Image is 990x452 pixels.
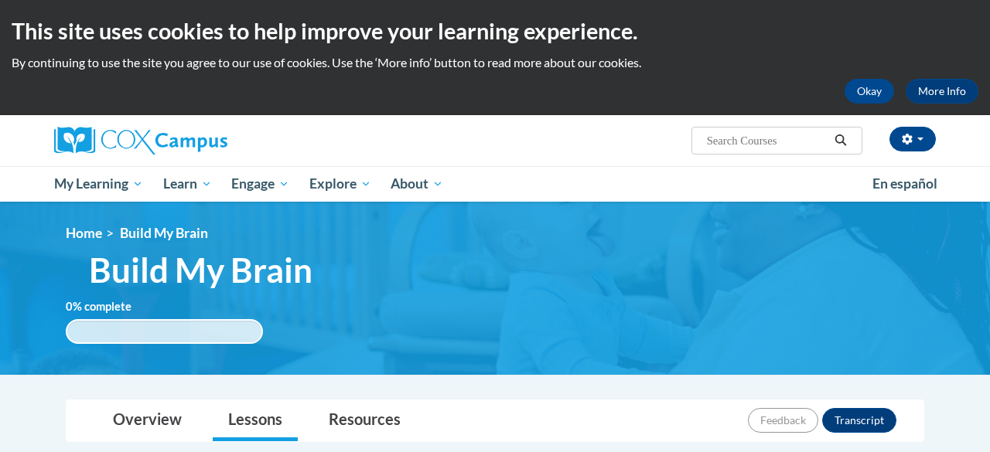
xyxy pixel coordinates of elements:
[66,225,102,241] a: Home
[66,298,155,315] label: % complete
[391,175,443,193] span: About
[12,15,978,46] h2: This site uses cookies to help improve your learning experience.
[748,408,818,433] button: Feedback
[221,166,299,202] a: Engage
[213,400,298,441] a: Lessons
[120,225,208,241] span: Build My Brain
[153,166,222,202] a: Learn
[872,175,937,192] span: En español
[43,166,947,202] div: Main menu
[89,250,312,291] span: Build My Brain
[54,175,143,193] span: My Learning
[822,408,896,433] button: Transcript
[381,166,454,202] a: About
[906,79,978,104] a: More Info
[231,175,289,193] span: Engage
[862,168,947,200] a: En español
[299,166,381,202] a: Explore
[705,131,829,150] input: Search Courses
[309,175,371,193] span: Explore
[66,300,73,313] span: 0
[54,127,227,155] img: Cox Campus
[163,175,212,193] span: Learn
[889,127,936,151] button: Account Settings
[44,166,153,202] a: My Learning
[313,400,416,441] a: Resources
[845,79,894,104] button: Okay
[54,127,333,155] a: Cox Campus
[829,131,852,150] button: Search
[12,54,978,71] p: By continuing to use the site you agree to our use of cookies. Use the ‘More info’ button to read...
[97,400,197,441] a: Overview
